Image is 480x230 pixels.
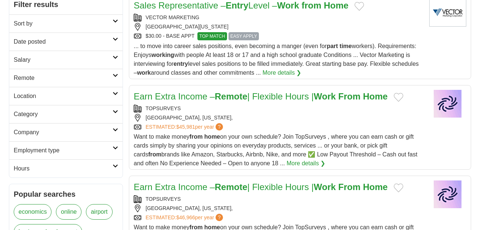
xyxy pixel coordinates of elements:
[9,159,123,177] a: Hours
[327,43,338,49] strong: part
[394,183,403,192] button: Add to favorite jobs
[86,204,112,220] a: airport
[134,23,423,31] div: [GEOGRAPHIC_DATA][US_STATE]
[363,182,388,192] strong: Home
[14,19,113,28] h2: Sort by
[429,180,466,208] img: Company logo
[14,204,51,220] a: economics
[134,0,349,10] a: Sales Representative –EntryLevel –Work from Home
[324,0,349,10] strong: Home
[263,68,301,77] a: More details ❯
[134,133,417,166] span: Want to make money on your own schedule? Join TopSurveys , where you can earn cash or gift cards ...
[314,182,336,192] strong: Work
[204,133,220,140] strong: home
[226,0,248,10] strong: Entry
[14,128,113,137] h2: Company
[215,182,247,192] strong: Remote
[216,123,223,131] span: ?
[134,195,423,203] div: TOPSURVEYS
[146,214,224,221] a: ESTIMATED:$46,966per year?
[9,69,123,87] a: Remote
[134,204,423,212] div: [GEOGRAPHIC_DATA], [US_STATE],
[14,37,113,46] h2: Date posted
[14,110,113,119] h2: Category
[151,52,174,58] strong: working
[176,214,195,220] span: $46,966
[148,151,161,158] strong: from
[301,0,321,10] strong: from
[14,164,113,173] h2: Hours
[134,114,423,122] div: [GEOGRAPHIC_DATA], [US_STATE],
[229,32,259,40] span: EASY APPLY
[56,204,81,220] a: online
[338,182,360,192] strong: From
[137,70,151,76] strong: work
[174,61,188,67] strong: entry
[134,91,388,101] a: Earn Extra Income –Remote| Flexible Hours |Work From Home
[197,32,227,40] span: TOP MATCH
[14,92,113,101] h2: Location
[134,105,423,112] div: TOPSURVEYS
[9,141,123,159] a: Employment type
[14,55,113,64] h2: Salary
[354,2,364,11] button: Add to favorite jobs
[134,32,423,40] div: $30.00 - BASE APPT
[9,87,123,105] a: Location
[216,214,223,221] span: ?
[146,14,199,20] a: VECTOR MARKETING
[134,182,388,192] a: Earn Extra Income –Remote| Flexible Hours |Work From Home
[146,123,224,131] a: ESTIMATED:$45,981per year?
[190,133,203,140] strong: from
[314,91,336,101] strong: Work
[9,105,123,123] a: Category
[134,43,419,76] span: ... to move into career sales positions, even becoming a manger (even for workers). Requirements:...
[9,14,123,33] a: Sort by
[9,33,123,51] a: Date posted
[277,0,299,10] strong: Work
[215,91,247,101] strong: Remote
[176,124,195,130] span: $45,981
[14,74,113,82] h2: Remote
[9,123,123,141] a: Company
[14,146,113,155] h2: Employment type
[287,159,326,168] a: More details ❯
[14,189,118,200] h2: Popular searches
[9,51,123,69] a: Salary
